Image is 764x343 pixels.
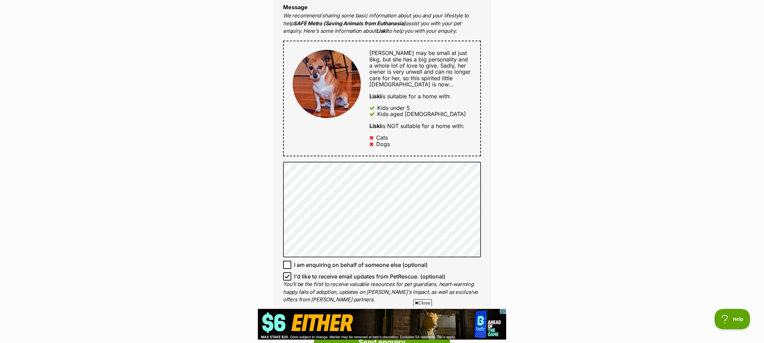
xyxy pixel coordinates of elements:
[376,141,390,147] div: Dogs
[294,272,445,281] span: I'd like to receive email updates from PetRescue. (optional)
[369,93,471,99] div: is suitable for a home with:
[258,309,506,340] iframe: Advertisement
[283,281,481,304] p: You'll be the first to receive valuable resources for pet guardians, heart-warming happy tails of...
[294,261,428,269] span: I am enquiring on behalf of someone else (optional)
[293,50,361,118] img: Liski
[369,93,381,100] strong: Liski
[283,12,481,35] p: We recommend sharing some basic information about you and your lifestyle to help assist you with ...
[413,299,432,306] span: Close
[369,123,381,129] strong: Liski
[377,105,410,111] div: Kids under 5
[369,123,471,129] div: is NOT suitable for a home with:
[376,134,388,141] div: Cats
[377,111,466,117] div: Kids aged [DEMOGRAPHIC_DATA]
[293,20,406,27] strong: SAFE Metro (Saving Animals from Euthanasia)
[369,49,471,88] span: [PERSON_NAME] may be small at just 6kg, but she has a big personality and a whole lot of love to ...
[715,309,750,329] iframe: Help Scout Beacon - Open
[283,4,308,11] label: Message
[376,28,387,34] strong: Liski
